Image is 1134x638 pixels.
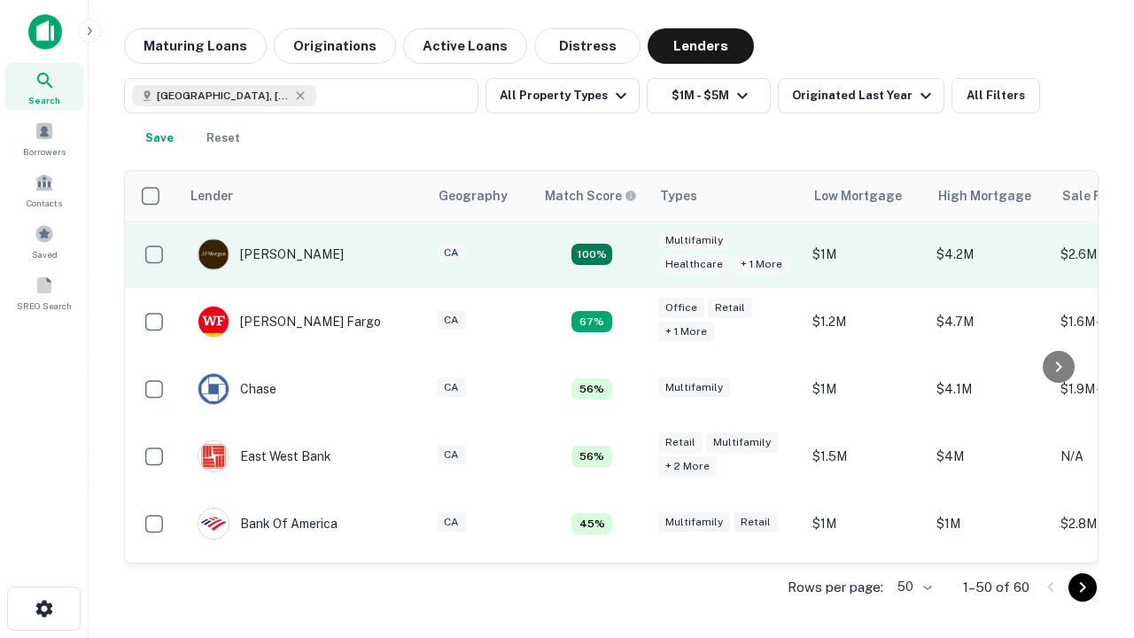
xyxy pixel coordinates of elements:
[198,440,331,472] div: East West Bank
[928,557,1052,625] td: $4.5M
[180,171,428,221] th: Lender
[571,311,612,332] div: Matching Properties: 6, hasApolloMatch: undefined
[1068,573,1097,602] button: Go to next page
[485,78,640,113] button: All Property Types
[545,186,637,206] div: Capitalize uses an advanced AI algorithm to match your search with the best lender. The match sco...
[804,171,928,221] th: Low Mortgage
[439,185,508,206] div: Geography
[734,254,789,275] div: + 1 more
[198,508,338,540] div: Bank Of America
[658,230,730,251] div: Multifamily
[5,166,83,214] a: Contacts
[32,247,58,261] span: Saved
[5,114,83,162] a: Borrowers
[778,78,944,113] button: Originated Last Year
[804,490,928,557] td: $1M
[706,432,778,453] div: Multifamily
[658,432,703,453] div: Retail
[571,378,612,400] div: Matching Properties: 5, hasApolloMatch: undefined
[963,577,1029,598] p: 1–50 of 60
[571,513,612,534] div: Matching Properties: 4, hasApolloMatch: undefined
[658,322,714,342] div: + 1 more
[928,490,1052,557] td: $1M
[124,78,478,113] button: [GEOGRAPHIC_DATA], [GEOGRAPHIC_DATA], [GEOGRAPHIC_DATA]
[198,307,229,337] img: picture
[1045,496,1134,581] iframe: Chat Widget
[5,217,83,265] a: Saved
[647,78,771,113] button: $1M - $5M
[708,298,752,318] div: Retail
[198,373,276,405] div: Chase
[131,121,188,156] button: Save your search to get updates of matches that match your search criteria.
[157,88,290,104] span: [GEOGRAPHIC_DATA], [GEOGRAPHIC_DATA], [GEOGRAPHIC_DATA]
[792,85,936,106] div: Originated Last Year
[660,185,697,206] div: Types
[951,78,1040,113] button: All Filters
[658,456,717,477] div: + 2 more
[571,446,612,467] div: Matching Properties: 5, hasApolloMatch: undefined
[198,441,229,471] img: picture
[198,306,381,338] div: [PERSON_NAME] Fargo
[437,310,466,331] div: CA
[658,254,730,275] div: Healthcare
[403,28,527,64] button: Active Loans
[804,423,928,490] td: $1.5M
[124,28,267,64] button: Maturing Loans
[814,185,902,206] div: Low Mortgage
[198,238,344,270] div: [PERSON_NAME]
[890,574,935,600] div: 50
[198,374,229,404] img: picture
[198,509,229,539] img: picture
[428,171,534,221] th: Geography
[23,144,66,159] span: Borrowers
[928,423,1052,490] td: $4M
[534,171,649,221] th: Capitalize uses an advanced AI algorithm to match your search with the best lender. The match sco...
[788,577,883,598] p: Rows per page:
[649,171,804,221] th: Types
[28,93,60,107] span: Search
[658,298,704,318] div: Office
[928,288,1052,355] td: $4.7M
[27,196,62,210] span: Contacts
[190,185,233,206] div: Lender
[658,377,730,398] div: Multifamily
[5,63,83,111] a: Search
[928,171,1052,221] th: High Mortgage
[804,221,928,288] td: $1M
[195,121,252,156] button: Reset
[17,299,72,313] span: SREO Search
[437,445,466,465] div: CA
[658,512,730,533] div: Multifamily
[437,512,466,533] div: CA
[938,185,1031,206] div: High Mortgage
[5,268,83,316] a: SREO Search
[928,355,1052,423] td: $4.1M
[534,28,641,64] button: Distress
[437,243,466,263] div: CA
[545,186,633,206] h6: Match Score
[274,28,396,64] button: Originations
[928,221,1052,288] td: $4.2M
[734,512,778,533] div: Retail
[804,288,928,355] td: $1.2M
[648,28,754,64] button: Lenders
[437,377,466,398] div: CA
[28,14,62,50] img: capitalize-icon.png
[198,239,229,269] img: picture
[804,355,928,423] td: $1M
[571,244,612,265] div: Matching Properties: 16, hasApolloMatch: undefined
[804,557,928,625] td: $1.4M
